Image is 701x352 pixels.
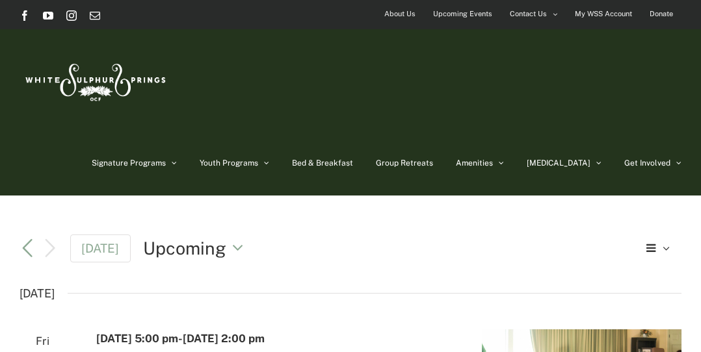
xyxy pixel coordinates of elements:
span: [DATE] 5:00 pm [96,332,178,345]
a: Amenities [456,131,504,195]
time: - [96,332,265,345]
a: Bed & Breakfast [292,131,353,195]
a: Instagram [66,10,77,21]
a: Signature Programs [92,131,177,195]
span: [DATE] 2:00 pm [183,332,265,345]
span: Fri [20,332,65,351]
span: Signature Programs [92,159,166,167]
span: Donate [650,5,673,23]
span: Youth Programs [200,159,258,167]
a: Get Involved [624,131,681,195]
a: YouTube [43,10,53,21]
span: Upcoming Events [433,5,492,23]
span: [MEDICAL_DATA] [527,159,590,167]
a: Group Retreats [376,131,433,195]
time: [DATE] [20,283,55,304]
a: Email [90,10,100,21]
nav: Main Menu [92,131,681,195]
span: About Us [384,5,416,23]
span: My WSS Account [575,5,632,23]
a: Facebook [20,10,30,21]
a: Youth Programs [200,131,269,195]
span: Amenities [456,159,493,167]
button: Next Events [42,238,58,258]
span: Upcoming [143,236,226,260]
span: Get Involved [624,159,670,167]
button: Select Calendar View [641,236,682,260]
a: Click to select today's date [70,234,131,262]
span: Contact Us [510,5,547,23]
span: Group Retreats [376,159,433,167]
a: Previous Events [20,240,35,256]
a: [MEDICAL_DATA] [527,131,602,195]
img: White Sulphur Springs Logo [20,49,169,110]
button: Click to toggle datepicker [143,236,250,260]
span: Bed & Breakfast [292,159,353,167]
